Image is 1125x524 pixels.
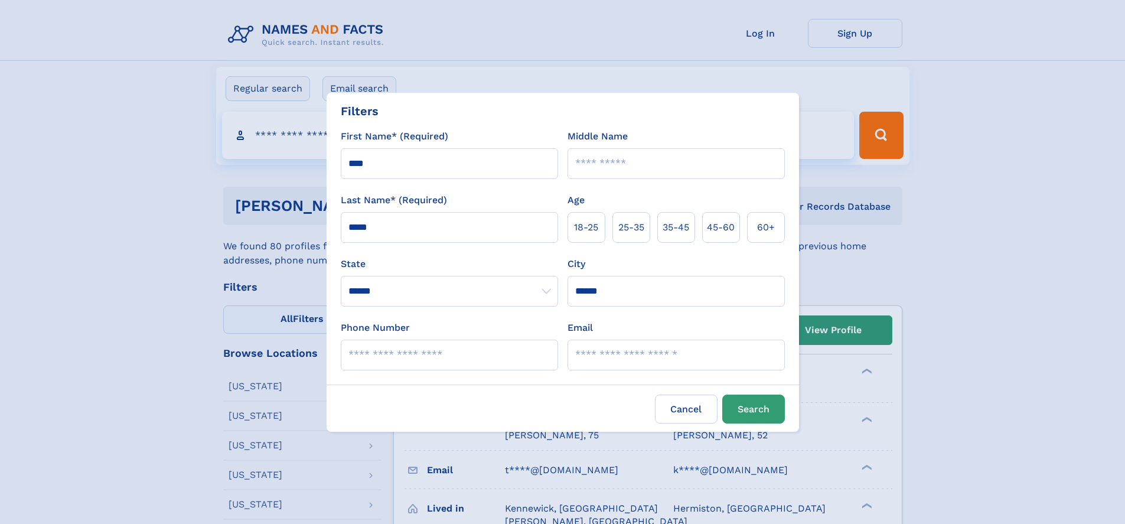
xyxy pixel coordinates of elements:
[341,102,379,120] div: Filters
[341,257,558,271] label: State
[341,129,448,144] label: First Name* (Required)
[341,321,410,335] label: Phone Number
[568,193,585,207] label: Age
[655,395,718,424] label: Cancel
[618,220,644,235] span: 25‑35
[568,129,628,144] label: Middle Name
[574,220,598,235] span: 18‑25
[757,220,775,235] span: 60+
[707,220,735,235] span: 45‑60
[663,220,689,235] span: 35‑45
[341,193,447,207] label: Last Name* (Required)
[568,257,585,271] label: City
[568,321,593,335] label: Email
[722,395,785,424] button: Search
